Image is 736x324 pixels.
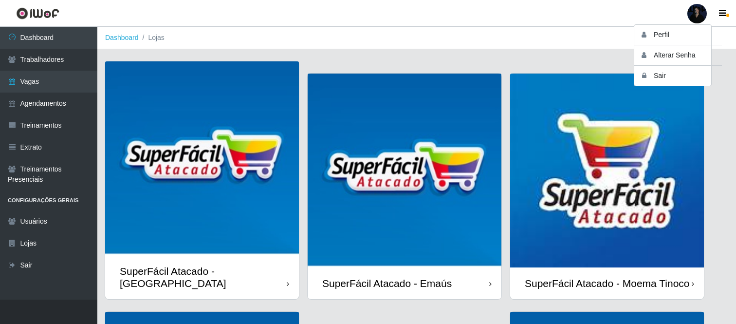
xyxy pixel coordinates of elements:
div: SuperFácil Atacado - [GEOGRAPHIC_DATA] [120,265,287,289]
img: CoreUI Logo [16,7,59,19]
a: SuperFácil Atacado - [GEOGRAPHIC_DATA] [105,61,299,299]
img: cardImg [308,74,501,267]
a: Dashboard [105,34,139,41]
button: Sair [634,66,722,86]
button: Perfil [634,25,722,45]
div: SuperFácil Atacado - Emaús [322,277,452,289]
div: SuperFácil Atacado - Moema Tinoco [525,277,690,289]
img: cardImg [510,74,704,267]
a: SuperFácil Atacado - Moema Tinoco [510,74,704,299]
a: SuperFácil Atacado - Emaús [308,74,501,299]
li: Lojas [139,33,165,43]
nav: breadcrumb [97,27,736,49]
img: cardImg [105,61,299,255]
button: Alterar Senha [634,45,722,66]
